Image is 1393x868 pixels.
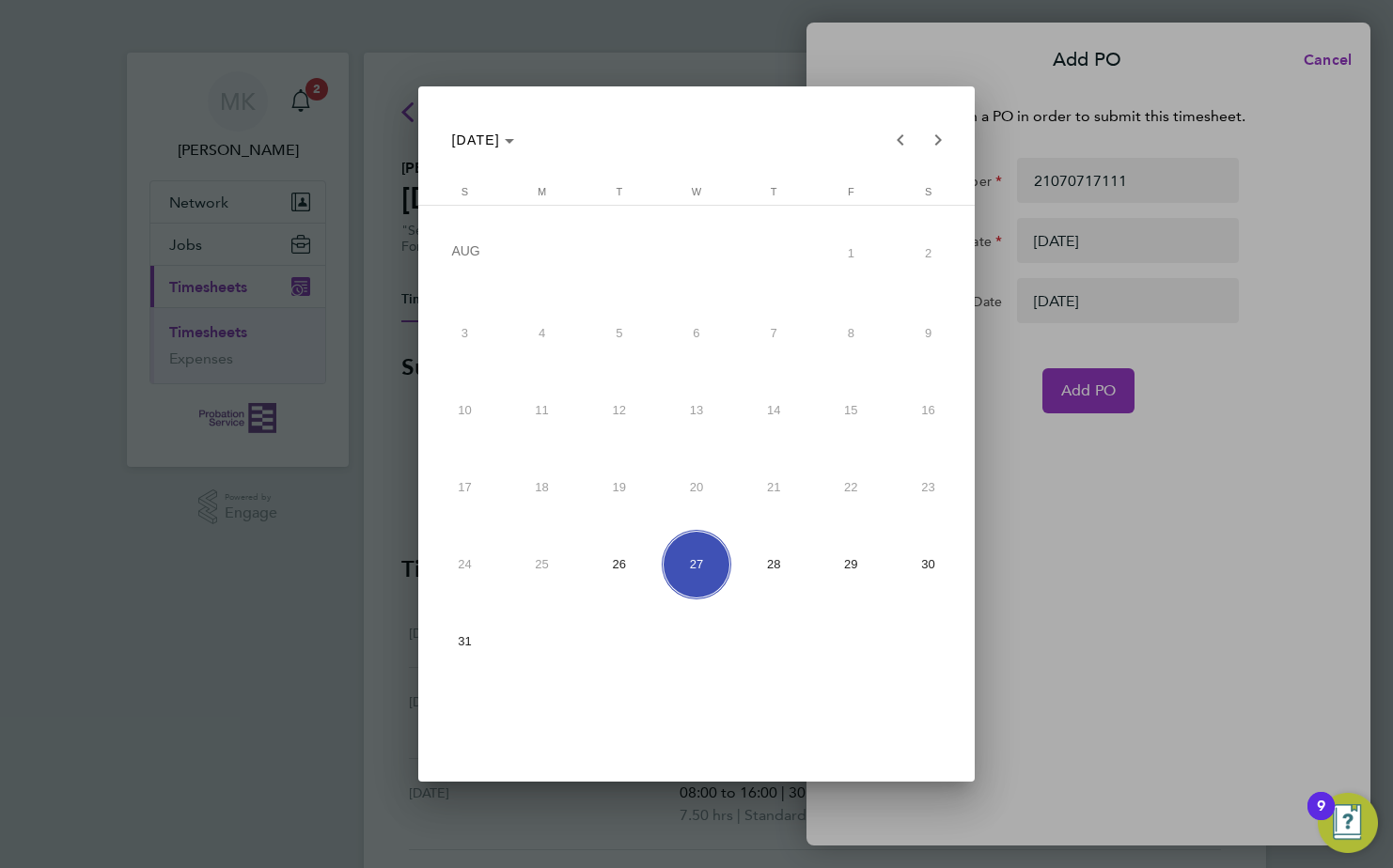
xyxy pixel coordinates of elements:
[426,603,503,680] button: August 31, 2025
[430,298,499,367] span: 3
[430,375,499,444] span: 10
[581,294,658,371] button: August 5, 2025
[585,530,654,599] span: 26
[889,212,966,294] button: August 2, 2025
[692,186,701,197] span: W
[658,449,735,526] button: August 20, 2025
[848,186,854,197] span: F
[662,530,731,599] span: 27
[816,453,885,522] span: 22
[581,449,658,526] button: August 19, 2025
[444,123,522,157] button: Choose month and year
[581,526,658,603] button: August 26, 2025
[662,453,731,522] span: 20
[812,449,889,526] button: August 22, 2025
[739,298,808,367] span: 7
[616,186,622,197] span: T
[658,294,735,371] button: August 6, 2025
[658,526,735,603] button: August 27, 2025
[882,121,919,159] button: Previous month
[816,375,885,444] span: 15
[919,121,957,159] button: Next month
[889,371,966,448] button: August 16, 2025
[538,186,546,197] span: M
[925,186,931,197] span: S
[889,294,966,371] button: August 9, 2025
[658,371,735,448] button: August 13, 2025
[426,212,812,294] td: AUG
[894,375,963,444] span: 16
[816,530,885,599] span: 29
[430,453,499,522] span: 17
[508,530,577,599] span: 25
[585,375,654,444] span: 12
[889,449,966,526] button: August 23, 2025
[430,607,499,676] span: 31
[894,453,963,522] span: 23
[451,132,500,147] span: [DATE]
[816,216,885,289] span: 1
[585,298,654,367] span: 5
[735,294,812,371] button: August 7, 2025
[812,294,889,371] button: August 8, 2025
[426,371,503,448] button: August 10, 2025
[504,294,581,371] button: August 4, 2025
[462,186,468,197] span: S
[426,526,503,603] button: August 24, 2025
[508,298,577,367] span: 4
[735,526,812,603] button: August 28, 2025
[504,449,581,526] button: August 18, 2025
[504,526,581,603] button: August 25, 2025
[581,371,658,448] button: August 12, 2025
[816,298,885,367] span: 8
[1317,806,1325,830] div: 9
[894,216,963,289] span: 2
[739,453,808,522] span: 21
[812,526,889,603] button: August 29, 2025
[585,453,654,522] span: 19
[894,298,963,367] span: 9
[426,449,503,526] button: August 17, 2025
[662,375,731,444] span: 13
[812,212,889,294] button: August 1, 2025
[894,530,963,599] span: 30
[735,371,812,448] button: August 14, 2025
[735,449,812,526] button: August 21, 2025
[812,371,889,448] button: August 15, 2025
[739,375,808,444] span: 14
[739,530,808,599] span: 28
[771,186,777,197] span: T
[889,526,966,603] button: August 30, 2025
[508,375,577,444] span: 11
[508,453,577,522] span: 18
[662,298,731,367] span: 6
[1318,793,1378,853] button: Open Resource Center, 9 new notifications
[430,530,499,599] span: 24
[426,294,503,371] button: August 3, 2025
[504,371,581,448] button: August 11, 2025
